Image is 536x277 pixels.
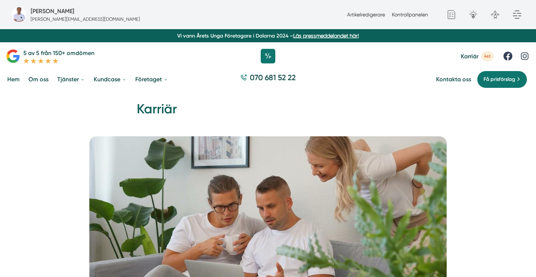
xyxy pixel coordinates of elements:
a: Kundcase [92,70,128,89]
h5: Administratör [31,7,74,16]
p: 5 av 5 från 150+ omdömen [23,48,94,58]
a: Kontakta oss [436,76,471,83]
span: Karriär [461,53,478,60]
span: 4st [481,51,494,61]
a: Läs pressmeddelandet här! [293,33,359,39]
p: [PERSON_NAME][EMAIL_ADDRESS][DOMAIN_NAME] [31,16,140,23]
span: Få prisförslag [483,75,515,83]
a: Hem [6,70,21,89]
img: foretagsbild-pa-smartproduktion-en-webbyraer-i-dalarnas-lan.png [12,7,26,22]
a: Företaget [134,70,170,89]
a: 070 681 52 22 [237,72,299,86]
a: Karriär 4st [461,51,494,61]
h1: Karriär [137,100,399,124]
span: 070 681 52 22 [250,72,296,83]
a: Tjänster [56,70,86,89]
p: Vi vann Årets Unga Företagare i Dalarna 2024 – [3,32,533,39]
a: Artikelredigerare [347,12,385,17]
a: Kontrollpanelen [392,12,428,17]
a: Få prisförslag [477,71,527,88]
a: Om oss [27,70,50,89]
